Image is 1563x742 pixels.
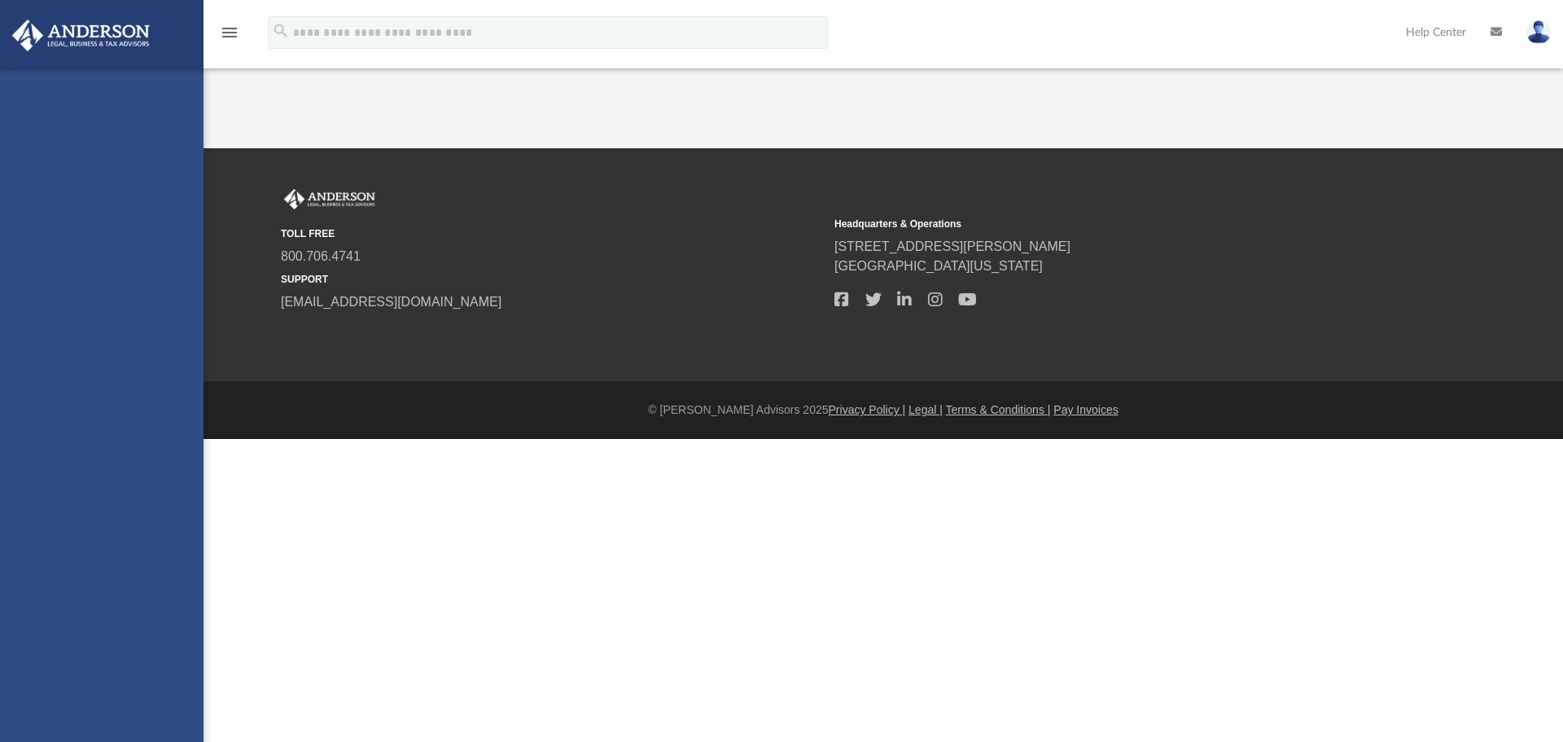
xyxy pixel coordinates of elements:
small: TOLL FREE [281,226,823,241]
small: Headquarters & Operations [834,217,1377,231]
a: [GEOGRAPHIC_DATA][US_STATE] [834,259,1043,273]
a: Legal | [908,403,943,416]
a: [EMAIL_ADDRESS][DOMAIN_NAME] [281,295,501,309]
a: [STREET_ADDRESS][PERSON_NAME] [834,239,1070,253]
img: User Pic [1526,20,1551,44]
a: 800.706.4741 [281,249,361,263]
small: SUPPORT [281,272,823,287]
img: Anderson Advisors Platinum Portal [7,20,155,51]
img: Anderson Advisors Platinum Portal [281,189,379,210]
a: Terms & Conditions | [946,403,1051,416]
a: Pay Invoices [1053,403,1118,416]
i: menu [220,23,239,42]
i: search [272,22,290,40]
div: © [PERSON_NAME] Advisors 2025 [204,402,1563,419]
a: menu [220,31,239,42]
a: Privacy Policy | [829,403,906,416]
